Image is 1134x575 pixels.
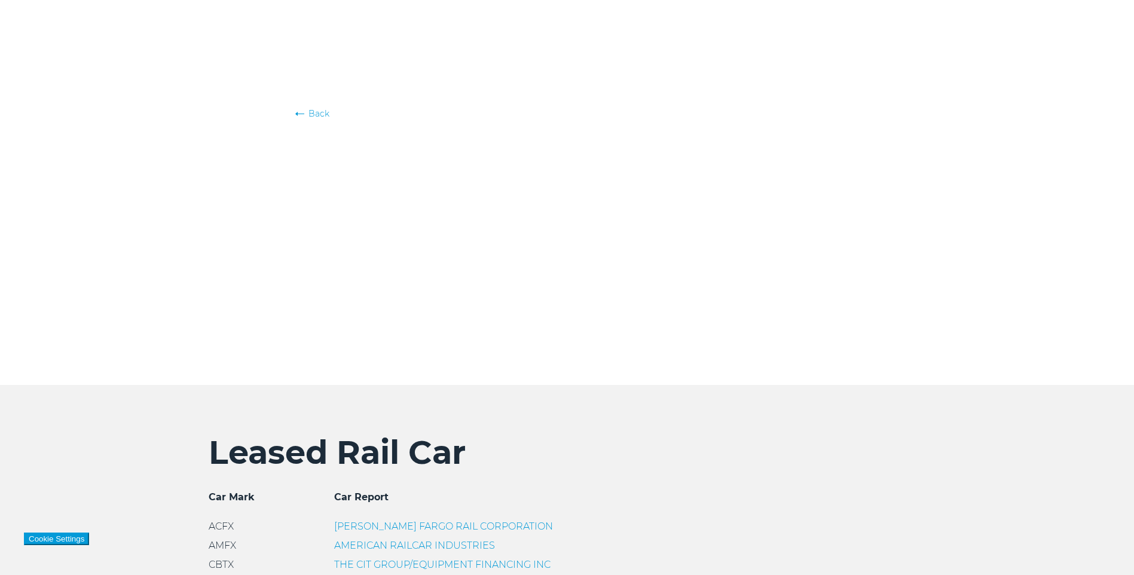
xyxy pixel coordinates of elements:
[209,559,234,570] span: CBTX
[24,533,89,545] button: Cookie Settings
[295,108,839,120] a: Back
[334,559,551,570] a: THE CIT GROUP/EQUIPMENT FINANCING INC
[334,521,553,532] a: [PERSON_NAME] FARGO RAIL CORPORATION
[209,491,255,503] span: Car Mark
[334,540,495,551] a: AMERICAN RAILCAR INDUSTRIES
[209,433,926,472] h2: Leased Rail Car
[209,540,236,551] span: AMFX
[334,491,389,503] span: Car Report
[209,521,234,532] span: ACFX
